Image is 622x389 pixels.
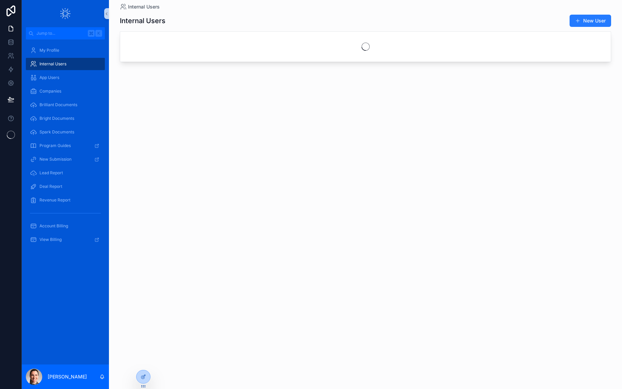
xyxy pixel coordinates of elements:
[26,140,105,152] a: Program Guides
[39,75,59,80] span: App Users
[22,39,109,255] div: scrollable content
[39,143,71,148] span: Program Guides
[26,153,105,165] a: New Submission
[39,197,70,203] span: Revenue Report
[26,194,105,206] a: Revenue Report
[26,112,105,125] a: Bright Documents
[26,27,105,39] button: Jump to...K
[39,129,74,135] span: Spark Documents
[26,220,105,232] a: Account Billing
[26,99,105,111] a: Brilliant Documents
[26,167,105,179] a: Lead Report
[128,3,160,10] span: Internal Users
[39,223,68,229] span: Account Billing
[39,170,63,176] span: Lead Report
[39,157,71,162] span: New Submission
[39,237,62,242] span: View Billing
[39,184,62,189] span: Deal Report
[26,126,105,138] a: Spark Documents
[26,85,105,97] a: Companies
[39,116,74,121] span: Bright Documents
[120,16,165,26] h1: Internal Users
[26,71,105,84] a: App Users
[96,31,101,36] span: K
[36,31,85,36] span: Jump to...
[39,61,66,67] span: Internal Users
[39,102,77,108] span: Brilliant Documents
[48,373,87,380] p: [PERSON_NAME]
[570,15,611,27] button: New User
[26,44,105,56] a: My Profile
[120,3,160,10] a: Internal Users
[26,58,105,70] a: Internal Users
[26,233,105,246] a: View Billing
[60,8,70,19] img: App logo
[39,88,61,94] span: Companies
[39,48,59,53] span: My Profile
[26,180,105,193] a: Deal Report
